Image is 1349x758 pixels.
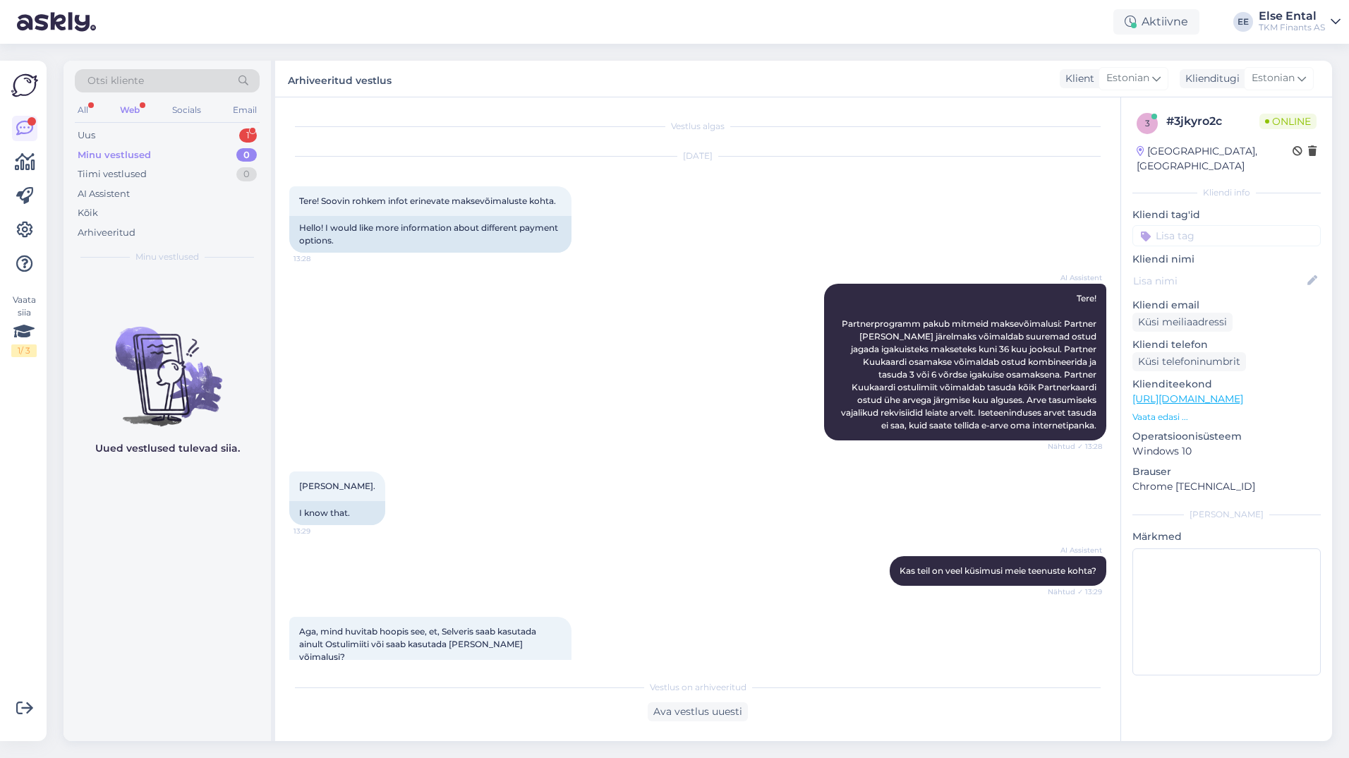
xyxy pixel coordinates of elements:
[236,148,257,162] div: 0
[841,293,1099,431] span: Tere! Partnerprogramm pakub mitmeid maksevõimalusi: Partner [PERSON_NAME] järelmaks võimaldab suu...
[1132,377,1321,392] p: Klienditeekond
[1166,113,1259,130] div: # 3jkyro2c
[1106,71,1149,86] span: Estonian
[1132,429,1321,444] p: Operatsioonisüsteem
[1113,9,1199,35] div: Aktiivne
[1048,441,1102,452] span: Nähtud ✓ 13:28
[299,195,556,206] span: Tere! Soovin rohkem infot erinevate maksevõimaluste kohta.
[230,101,260,119] div: Email
[78,187,130,201] div: AI Assistent
[1233,12,1253,32] div: EE
[299,626,538,662] span: Aga, mind huvitab hoopis see, et, Selveris saab kasutada ainult Ostulimiiti või saab kasutada [PE...
[1132,252,1321,267] p: Kliendi nimi
[289,216,571,253] div: Hello! I would like more information about different payment options.
[1049,272,1102,283] span: AI Assistent
[1259,11,1341,33] a: Else EntalTKM Finants AS
[239,128,257,143] div: 1
[1259,11,1325,22] div: Else Ental
[1137,144,1293,174] div: [GEOGRAPHIC_DATA], [GEOGRAPHIC_DATA]
[236,167,257,181] div: 0
[1132,313,1233,332] div: Küsi meiliaadressi
[294,526,346,536] span: 13:29
[1132,186,1321,199] div: Kliendi info
[63,301,271,428] img: No chats
[900,565,1096,576] span: Kas teil on veel küsimusi meie teenuste kohta?
[648,702,748,721] div: Ava vestlus uuesti
[1259,114,1317,129] span: Online
[1132,207,1321,222] p: Kliendi tag'id
[1259,22,1325,33] div: TKM Finants AS
[1132,444,1321,459] p: Windows 10
[289,120,1106,133] div: Vestlus algas
[299,481,375,491] span: [PERSON_NAME].
[650,681,746,694] span: Vestlus on arhiveeritud
[78,206,98,220] div: Kõik
[1132,529,1321,544] p: Märkmed
[78,148,151,162] div: Minu vestlused
[11,344,37,357] div: 1 / 3
[169,101,204,119] div: Socials
[1060,71,1094,86] div: Klient
[1132,352,1246,371] div: Küsi telefoninumbrit
[75,101,91,119] div: All
[1132,411,1321,423] p: Vaata edasi ...
[78,128,95,143] div: Uus
[135,251,199,263] span: Minu vestlused
[1132,479,1321,494] p: Chrome [TECHNICAL_ID]
[87,73,144,88] span: Otsi kliente
[1132,392,1243,405] a: [URL][DOMAIN_NAME]
[1048,586,1102,597] span: Nähtud ✓ 13:29
[95,441,240,456] p: Uued vestlused tulevad siia.
[294,253,346,264] span: 13:28
[78,167,147,181] div: Tiimi vestlused
[1132,337,1321,352] p: Kliendi telefon
[1049,545,1102,555] span: AI Assistent
[1132,464,1321,479] p: Brauser
[1145,118,1150,128] span: 3
[1180,71,1240,86] div: Klienditugi
[289,150,1106,162] div: [DATE]
[288,69,392,88] label: Arhiveeritud vestlus
[289,501,385,525] div: I know that.
[1252,71,1295,86] span: Estonian
[11,294,37,357] div: Vaata siia
[1132,225,1321,246] input: Lisa tag
[1132,298,1321,313] p: Kliendi email
[1133,273,1305,289] input: Lisa nimi
[78,226,135,240] div: Arhiveeritud
[117,101,143,119] div: Web
[1132,508,1321,521] div: [PERSON_NAME]
[11,72,38,99] img: Askly Logo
